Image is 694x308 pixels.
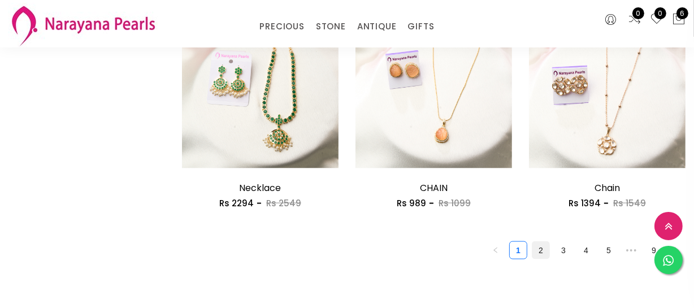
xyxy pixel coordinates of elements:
li: 1 [509,241,527,259]
button: 6 [672,12,686,27]
span: Rs 989 [397,197,426,209]
span: 0 [654,7,666,19]
a: CHAIN [420,181,448,194]
span: 0 [632,7,644,19]
a: 9 [645,242,662,259]
a: 1 [510,242,527,259]
li: Next 5 Pages [622,241,640,259]
span: 6 [676,7,688,19]
li: 2 [532,241,550,259]
a: STONE [316,18,346,35]
span: Rs 1099 [439,197,471,209]
span: ••• [622,241,640,259]
a: 0 [650,12,663,27]
span: Rs 1394 [569,197,601,209]
a: 0 [628,12,641,27]
a: Chain [595,181,620,194]
a: 2 [532,242,549,259]
a: GIFTS [407,18,434,35]
button: right [667,241,686,259]
span: left [492,247,499,254]
a: 4 [578,242,595,259]
span: Rs 1549 [613,197,646,209]
li: 5 [600,241,618,259]
a: Necklace [239,181,281,194]
li: Next Page [667,241,686,259]
span: right [673,247,680,254]
li: 4 [577,241,595,259]
li: 3 [554,241,572,259]
span: Rs 2549 [266,197,301,209]
span: Rs 2294 [219,197,254,209]
li: Previous Page [487,241,505,259]
a: 3 [555,242,572,259]
a: PRECIOUS [259,18,304,35]
button: left [487,241,505,259]
a: 5 [600,242,617,259]
li: 9 [645,241,663,259]
a: ANTIQUE [357,18,397,35]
